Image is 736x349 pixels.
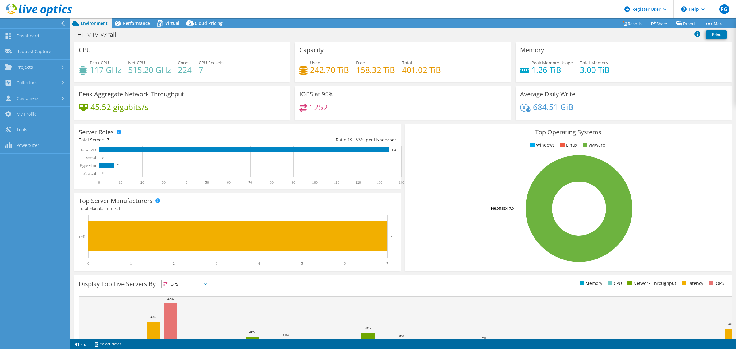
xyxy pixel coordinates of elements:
text: 4 [258,261,260,266]
text: 42% [167,297,174,301]
h4: 242.70 TiB [310,67,349,73]
h3: Peak Aggregate Network Throughput [79,91,184,98]
text: 19% [283,333,289,337]
text: 3 [216,261,217,266]
text: 80 [270,180,274,185]
text: 20 [140,180,144,185]
text: 30 [162,180,166,185]
text: 21% [249,330,255,333]
h4: 3.00 TiB [580,67,610,73]
text: Physical [83,171,96,175]
text: 134 [392,148,396,151]
span: Total [402,60,412,66]
h4: 1252 [309,104,328,111]
h4: 158.32 TiB [356,67,395,73]
text: 6 [344,261,346,266]
text: 10 [119,180,122,185]
text: Guest VM [81,148,96,152]
text: 140 [399,180,404,185]
text: 26% [728,322,734,325]
div: Total Servers: [79,136,237,143]
svg: \n [681,6,687,12]
h4: 7 [199,67,224,73]
span: 19.1 [347,137,356,143]
a: Export [672,19,700,28]
li: CPU [606,280,622,287]
h4: 224 [178,67,192,73]
span: 7 [107,137,109,143]
text: 23% [365,326,371,330]
h3: CPU [79,47,91,53]
span: Used [310,60,320,66]
text: 50 [205,180,209,185]
a: Share [647,19,672,28]
h3: Top Server Manufacturers [79,198,153,204]
text: Hypervisor [80,163,96,168]
h4: 515.20 GHz [128,67,171,73]
text: 7 [117,164,119,167]
text: 130 [377,180,382,185]
a: Project Notes [90,340,126,348]
span: PG [719,4,729,14]
li: Network Throughput [626,280,676,287]
h4: 117 GHz [90,67,121,73]
h3: Server Roles [79,129,114,136]
span: 1 [118,205,121,211]
h4: 684.51 GiB [533,104,573,110]
h3: IOPS at 95% [299,91,334,98]
div: Ratio: VMs per Hypervisor [237,136,396,143]
text: 110 [334,180,339,185]
text: 120 [355,180,361,185]
span: Peak Memory Usage [531,60,573,66]
h4: 1.26 TiB [531,67,573,73]
h3: Average Daily Write [520,91,575,98]
h4: 45.52 gigabits/s [90,104,148,110]
text: Virtual [86,156,96,160]
li: VMware [581,142,605,148]
h4: Total Manufacturers: [79,205,396,212]
a: Print [706,30,727,39]
span: Net CPU [128,60,145,66]
tspan: ESXi 7.0 [502,206,514,211]
a: More [700,19,728,28]
h4: 401.02 TiB [402,67,441,73]
h1: HF-MTV-VXrail [75,31,126,38]
span: Cores [178,60,190,66]
text: 100 [312,180,318,185]
a: Reports [618,19,647,28]
li: Memory [578,280,602,287]
h3: Memory [520,47,544,53]
span: Total Memory [580,60,608,66]
li: Latency [680,280,703,287]
span: Performance [123,20,150,26]
text: 0 [98,180,100,185]
text: 0 [102,156,104,159]
span: Environment [81,20,108,26]
span: IOPS [162,280,210,288]
text: 0 [102,171,104,174]
text: 70 [248,180,252,185]
text: 7 [386,261,388,266]
h3: Top Operating Systems [410,129,727,136]
text: 5 [301,261,303,266]
li: Linux [559,142,577,148]
text: 1 [130,261,132,266]
text: 40 [184,180,187,185]
span: Cloud Pricing [195,20,223,26]
tspan: 100.0% [490,206,502,211]
a: 2 [71,340,90,348]
text: 30% [150,315,156,319]
text: 19% [398,334,404,337]
text: 7 [390,235,392,238]
li: IOPS [707,280,724,287]
text: 60 [227,180,231,185]
li: Windows [529,142,555,148]
span: Virtual [165,20,179,26]
text: Dell [79,235,85,239]
text: 17% [480,336,486,340]
text: 90 [292,180,295,185]
text: 0 [87,261,89,266]
span: Peak CPU [90,60,109,66]
span: CPU Sockets [199,60,224,66]
span: Free [356,60,365,66]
